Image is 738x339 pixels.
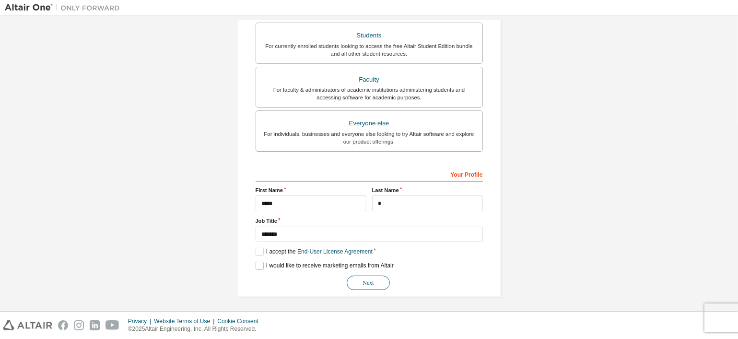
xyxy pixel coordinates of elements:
[256,166,483,182] div: Your Profile
[256,248,373,256] label: I accept the
[154,317,217,325] div: Website Terms of Use
[262,117,477,130] div: Everyone else
[256,262,394,270] label: I would like to receive marketing emails from Altair
[3,320,52,330] img: altair_logo.svg
[256,186,366,194] label: First Name
[90,320,100,330] img: linkedin.svg
[256,217,483,225] label: Job Title
[58,320,68,330] img: facebook.svg
[5,3,125,12] img: Altair One
[128,317,154,325] div: Privacy
[105,320,119,330] img: youtube.svg
[262,130,477,145] div: For individuals, businesses and everyone else looking to try Altair software and explore our prod...
[297,248,373,255] a: End-User License Agreement
[372,186,483,194] label: Last Name
[262,86,477,101] div: For faculty & administrators of academic institutions administering students and accessing softwa...
[262,73,477,86] div: Faculty
[74,320,84,330] img: instagram.svg
[262,42,477,58] div: For currently enrolled students looking to access the free Altair Student Edition bundle and all ...
[262,29,477,42] div: Students
[128,325,264,333] p: © 2025 Altair Engineering, Inc. All Rights Reserved.
[217,317,264,325] div: Cookie Consent
[347,276,390,290] button: Next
